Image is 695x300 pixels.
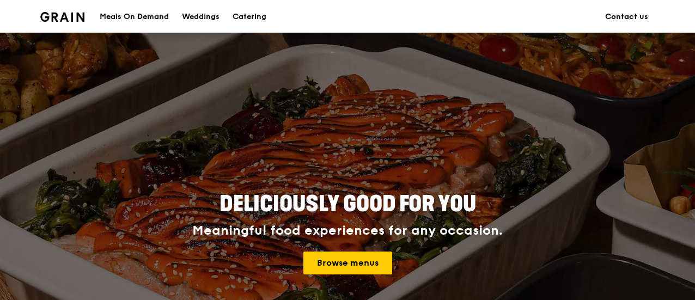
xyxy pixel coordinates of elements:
[175,1,226,33] a: Weddings
[226,1,273,33] a: Catering
[40,12,84,22] img: Grain
[100,1,169,33] div: Meals On Demand
[599,1,655,33] a: Contact us
[233,1,266,33] div: Catering
[303,252,392,274] a: Browse menus
[220,191,476,217] span: Deliciously good for you
[151,223,544,238] div: Meaningful food experiences for any occasion.
[182,1,220,33] div: Weddings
